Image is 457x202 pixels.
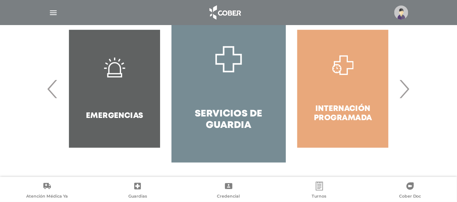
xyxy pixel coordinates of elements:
[185,108,272,131] h4: Servicios de Guardia
[312,194,327,200] span: Turnos
[217,194,240,200] span: Credencial
[397,69,412,109] span: Next
[172,15,285,163] a: Servicios de Guardia
[49,8,58,17] img: Cober_menu-lines-white.svg
[183,182,274,201] a: Credencial
[274,182,365,201] a: Turnos
[365,182,456,201] a: Cober Doc
[46,69,60,109] span: Previous
[92,182,183,201] a: Guardias
[1,182,92,201] a: Atención Médica Ya
[26,194,68,200] span: Atención Médica Ya
[399,194,421,200] span: Cober Doc
[205,4,244,21] img: logo_cober_home-white.png
[128,194,147,200] span: Guardias
[394,6,408,20] img: profile-placeholder.svg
